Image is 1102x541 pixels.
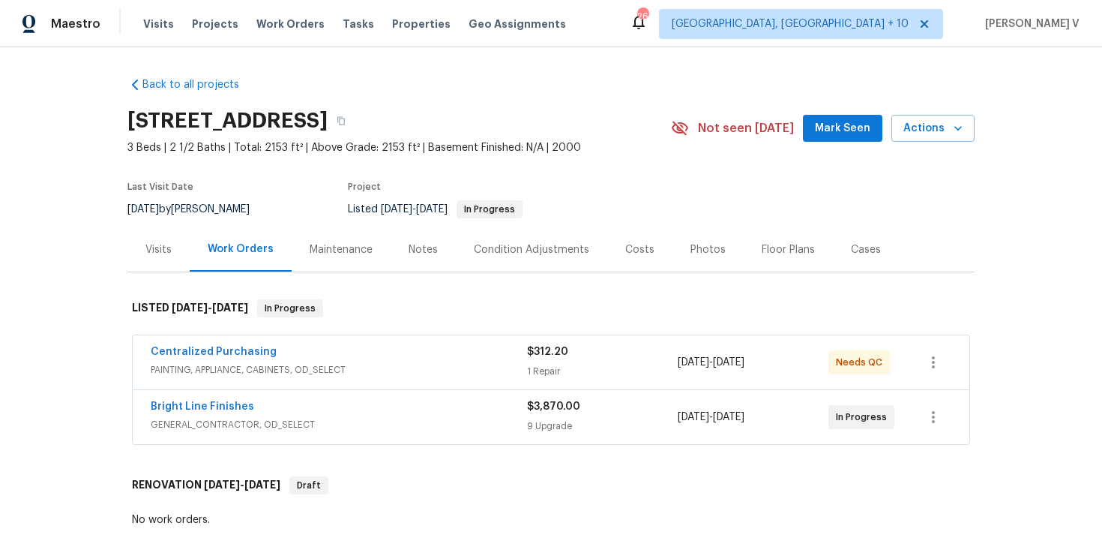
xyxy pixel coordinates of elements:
span: Geo Assignments [469,17,566,32]
span: In Progress [836,410,893,425]
span: [DATE] [204,479,240,490]
div: Notes [409,242,438,257]
span: Maestro [51,17,100,32]
span: Mark Seen [815,119,870,138]
div: Condition Adjustments [474,242,589,257]
span: In Progress [259,301,322,316]
span: 3 Beds | 2 1/2 Baths | Total: 2153 ft² | Above Grade: 2153 ft² | Basement Finished: N/A | 2000 [127,140,671,155]
span: Projects [192,17,238,32]
h2: [STREET_ADDRESS] [127,113,328,128]
span: - [204,479,280,490]
div: RENOVATION [DATE]-[DATE]Draft [127,461,975,509]
div: 1 Repair [527,364,678,379]
span: [DATE] [381,204,412,215]
span: - [678,355,744,370]
span: Listed [348,204,523,215]
div: LISTED [DATE]-[DATE]In Progress [127,284,975,332]
span: Last Visit Date [127,182,193,191]
h6: LISTED [132,299,248,317]
button: Mark Seen [803,115,882,143]
span: [GEOGRAPHIC_DATA], [GEOGRAPHIC_DATA] + 10 [672,17,909,32]
span: [DATE] [678,412,709,422]
span: [DATE] [678,357,709,368]
div: Visits [145,242,172,257]
div: No work orders. [132,512,970,527]
span: Draft [291,478,327,493]
span: [DATE] [416,204,448,215]
span: Needs QC [836,355,888,370]
span: - [172,302,248,313]
span: Visits [143,17,174,32]
span: Project [348,182,381,191]
span: [PERSON_NAME] V [979,17,1080,32]
span: Properties [392,17,451,32]
span: $3,870.00 [527,401,580,412]
span: [DATE] [127,204,159,215]
h6: RENOVATION [132,476,280,494]
span: Tasks [343,19,374,29]
a: Back to all projects [127,77,271,92]
div: Floor Plans [762,242,815,257]
button: Copy Address [328,107,355,134]
span: Actions [903,119,963,138]
span: In Progress [458,205,521,214]
div: 9 Upgrade [527,419,678,434]
span: [DATE] [172,302,208,313]
span: [DATE] [212,302,248,313]
div: by [PERSON_NAME] [127,200,268,218]
span: Not seen [DATE] [698,121,794,136]
span: - [381,204,448,215]
div: 266 [637,9,648,24]
div: Cases [851,242,881,257]
span: [DATE] [713,412,744,422]
div: Work Orders [208,242,274,257]
span: [DATE] [713,357,744,368]
div: Maintenance [310,242,373,257]
span: GENERAL_CONTRACTOR, OD_SELECT [151,417,527,432]
a: Centralized Purchasing [151,347,277,357]
span: - [678,410,744,425]
span: Work Orders [256,17,325,32]
span: PAINTING, APPLIANCE, CABINETS, OD_SELECT [151,362,527,377]
div: Photos [690,242,726,257]
div: Costs [625,242,654,257]
a: Bright Line Finishes [151,401,254,412]
span: $312.20 [527,347,568,357]
span: [DATE] [244,479,280,490]
button: Actions [891,115,975,143]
